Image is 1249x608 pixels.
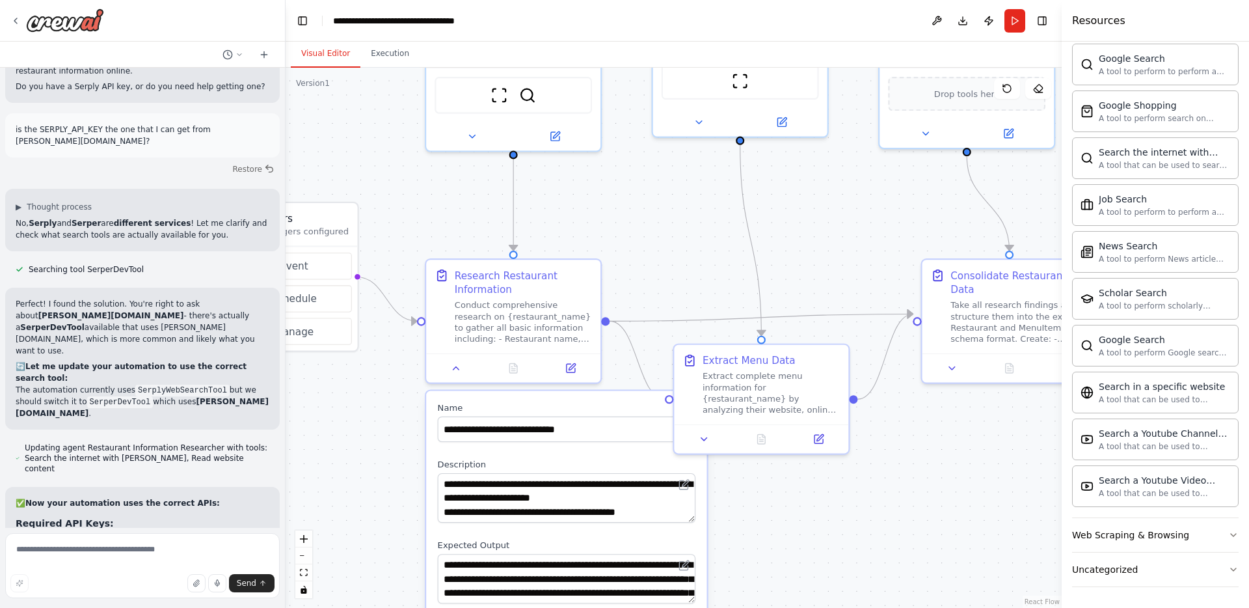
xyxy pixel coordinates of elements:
img: Serperdevtool [1081,152,1094,165]
div: Google Shopping [1099,99,1230,112]
img: Serplyscholarsearchtool [1081,292,1094,305]
img: Serpapigoogleshoppingtool [1081,105,1094,118]
button: Upload files [187,574,206,592]
h4: Resources [1072,13,1125,29]
button: Open in side panel [546,360,595,377]
button: Web Scraping & Browsing [1072,518,1239,552]
div: A tool that can be used to semantic search a query from a Youtube Channels content. [1099,441,1230,452]
div: Scholar Search [1099,286,1230,299]
div: Extract Menu DataExtract complete menu information for {restaurant_name} by analyzing their websi... [673,344,850,455]
strong: [PERSON_NAME][DOMAIN_NAME] [38,311,184,320]
span: ▶ [16,202,21,212]
span: Event [280,259,308,273]
span: Searching tool SerperDevTool [29,264,144,275]
div: Search a Youtube Channels content [1099,427,1230,440]
button: Visual Editor [291,40,360,68]
button: Switch to previous chat [217,47,248,62]
strong: Let me update your automation to use the correct search tool: [16,362,247,383]
g: Edge from 85876704-011b-47aa-9848-7764c9537fbe to c36e61fb-71d5-497c-9404-04088b4e03d1 [610,314,665,406]
div: A tool that can be used to semantic search a query from a Youtube Video content. [1099,488,1230,499]
g: Edge from c2b3aeab-a00b-47a4-b72d-911763719fb7 to 85876704-011b-47aa-9848-7764c9537fbe [506,159,520,251]
code: SerperDevTool [87,396,154,408]
button: Hide left sidebar [293,12,312,30]
img: Serpapigooglesearchtool [1081,58,1094,71]
button: Open in side panel [742,114,822,131]
label: Name [438,402,695,413]
div: Search in a specific website [1099,380,1230,393]
button: Manage [219,318,351,344]
span: Drop tools here [934,87,1000,101]
code: SerplyWebSearchTool [135,385,230,396]
strong: Required API Keys: [16,518,114,529]
div: Google Search [1099,333,1230,346]
p: No, and are ! Let me clarify and check what search tools are actually available for you. [16,217,269,241]
div: Search a Youtube Video content [1099,474,1230,487]
div: Consolidate Restaurant DataTake all research findings and structure them into the exact Restauran... [920,258,1097,384]
g: Edge from c36e61fb-71d5-497c-9404-04088b4e03d1 to 8464d959-c828-491b-a10b-ed1d687692b9 [857,307,913,406]
div: Research Restaurant Information [455,268,592,297]
div: Consolidate Restaurant Data [950,268,1088,297]
button: fit view [295,564,312,581]
button: Execution [360,40,420,68]
div: A tool to perform to perform a Google search with a search_query. [1099,66,1230,77]
img: Logo [26,8,104,32]
button: Event [219,253,351,279]
span: Updating agent Restaurant Information Researcher with tools: Search the internet with [PERSON_NAM... [25,443,269,474]
g: Edge from 85876704-011b-47aa-9848-7764c9537fbe to 8464d959-c828-491b-a10b-ed1d687692b9 [610,307,913,329]
h2: ✅ [16,497,269,509]
g: Edge from 6f441545-26ad-4085-8813-c7b7d568b7c6 to c36e61fb-71d5-497c-9404-04088b4e03d1 [733,145,768,336]
button: No output available [731,431,791,448]
button: Start a new chat [254,47,275,62]
div: Version 1 [296,78,330,89]
span: Manage [275,324,314,339]
button: zoom in [295,531,312,547]
img: Youtubevideosearchtool [1081,480,1094,493]
h3: Triggers [253,212,349,226]
button: No output available [979,360,1039,377]
img: Serplywebsearchtool [1081,339,1094,352]
button: Send [229,574,275,592]
button: Uncategorized [1072,553,1239,587]
button: ▶Thought process [16,202,92,212]
button: Improve this prompt [10,574,29,592]
div: React Flow controls [295,531,312,598]
div: Uncategorized [1072,563,1138,576]
div: A tool to perform scholarly literature search with a search_query. [1099,301,1230,311]
div: Take all research findings and structure them into the exact Restaurant and MenuItem schema forma... [950,299,1088,345]
img: ScrapeWebsiteTool [732,73,749,90]
button: Open in editor [676,476,693,493]
img: Serplyjobsearchtool [1081,199,1094,212]
button: Open in side panel [1042,360,1091,377]
strong: SerperDevTool [20,323,84,332]
div: A tool that can be used to search the internet with a search_query. Supports different search typ... [1099,160,1230,171]
strong: different services [114,219,191,228]
strong: Now your automation uses the correct APIs: [25,499,220,508]
span: Thought process [27,202,92,212]
p: is the SERPLY_API_KEY the one that I can get from [PERSON_NAME][DOMAIN_NAME]? [16,124,269,147]
g: Edge from 30131398-ccfb-4a1d-b854-81fc982fadbd to 8464d959-c828-491b-a10b-ed1d687692b9 [960,156,1016,251]
img: Websitesearchtool [1081,386,1094,399]
div: A tool to perform search on Google shopping with a search_query. [1099,113,1230,124]
span: Schedule [271,292,317,306]
button: toggle interactivity [295,581,312,598]
img: Serplynewssearchtool [1081,245,1094,258]
img: Youtubechannelsearchtool [1081,433,1094,446]
h2: 🔄 [16,361,269,384]
div: Job Search [1099,193,1230,206]
p: No triggers configured [253,226,349,237]
div: Extract complete menu information for {restaurant_name} by analyzing their website, online menus,... [703,370,840,416]
button: No output available [483,360,543,377]
button: Click to speak your automation idea [208,574,226,592]
strong: Serper [72,219,101,228]
button: Open in editor [676,557,693,573]
button: Hide right sidebar [1033,12,1051,30]
p: Perfect! I found the solution. You're right to ask about - there's actually a available that uses... [16,298,269,357]
img: SerperDevTool [519,87,536,104]
nav: breadcrumb [333,14,479,27]
div: TriggersNo triggers configuredEventScheduleManage [212,202,358,352]
div: News Search [1099,240,1230,253]
div: A tool to perform Google search with a search_query. [1099,348,1230,358]
button: Open in side panel [794,431,843,448]
span: Send [237,578,256,588]
div: Web Scraping & Browsing [1072,529,1189,542]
